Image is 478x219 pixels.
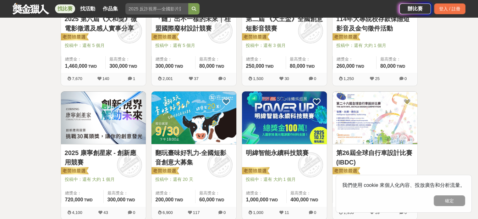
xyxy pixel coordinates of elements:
[343,76,354,81] span: 1,250
[284,76,289,81] span: 30
[72,76,82,81] span: 7,670
[129,64,137,69] span: TWD
[55,4,75,13] a: 找比賽
[107,197,126,202] span: 300,000
[125,3,188,14] input: 2025 反詐視界—全國影片競賽
[404,210,407,215] span: 0
[199,56,233,62] span: 最高獎金：
[375,76,379,81] span: 25
[156,197,174,202] span: 200,000
[156,56,191,62] span: 總獎金：
[151,91,236,144] img: Cover Image
[155,14,233,33] a: 「鏈」出不一樣的未來｜桂盟國際廢材設計競賽
[223,210,226,215] span: 0
[174,64,183,69] span: TWD
[242,91,327,144] img: Cover Image
[155,148,233,167] a: 翻玩臺味好乳力-全國短影音創意大募集
[246,14,323,33] a: 第二屆 《大王盃》全國創意短影音競賽
[336,148,414,167] a: 第26屆全球自行車設計比賽(IBDC)
[310,198,318,202] span: TWD
[331,33,360,42] img: 老闆娘嚴選
[60,167,89,176] img: 老闆娘嚴選
[65,42,142,49] span: 投稿中：還有 5 個月
[155,176,233,183] span: 投稿中：還有 20 天
[61,91,146,144] img: Cover Image
[65,176,142,183] span: 投稿中：還有 大約 1 個月
[65,148,142,167] a: 2025 康寧創星家 - 創新應用競賽
[102,76,109,81] span: 140
[246,148,323,158] a: 明緯智能永續科技競賽
[65,197,83,202] span: 720,000
[306,64,315,69] span: TWD
[241,167,270,176] img: 老闆娘嚴選
[65,14,142,33] a: 2025 第六屆《大和獎》微電影徵選及感人實事分享
[332,91,417,144] img: Cover Image
[269,198,278,202] span: TWD
[193,210,200,215] span: 117
[253,210,263,215] span: 1,000
[375,210,379,215] span: 39
[109,56,142,62] span: 最高獎金：
[331,167,360,176] img: 老闆娘嚴選
[342,182,465,188] span: 我們使用 cookie 來個人化內容、投放廣告和分析流量。
[65,63,87,69] span: 1,460,000
[290,190,323,196] span: 最高獎金：
[246,197,268,202] span: 1,000,000
[246,42,323,49] span: 投稿中：還有 3 個月
[397,64,405,69] span: TWD
[284,210,289,215] span: 11
[199,190,233,196] span: 最高獎金：
[246,63,264,69] span: 250,000
[434,3,465,14] div: 登入 / 註冊
[126,198,135,202] span: TWD
[109,63,128,69] span: 300,000
[290,63,305,69] span: 80,000
[156,190,191,196] span: 總獎金：
[65,56,102,62] span: 總獎金：
[399,3,431,14] a: 辦比賽
[72,210,82,215] span: 4,100
[133,76,135,81] span: 1
[88,64,97,69] span: TWD
[199,197,215,202] span: 60,000
[380,56,414,62] span: 最高獎金：
[150,167,179,176] img: 老闆娘嚴選
[84,198,92,202] span: TWD
[290,197,309,202] span: 400,000
[246,56,282,62] span: 總獎金：
[155,42,233,49] span: 投稿中：還有 5 個月
[107,190,142,196] span: 最高獎金：
[162,210,173,215] span: 6,900
[216,64,224,69] span: TWD
[336,14,414,33] a: 114年大專院校存款保險短影音及金句徵件活動
[337,56,372,62] span: 總獎金：
[253,76,263,81] span: 1,500
[133,210,135,215] span: 0
[241,33,270,42] img: 老闆娘嚴選
[174,198,183,202] span: TWD
[223,76,226,81] span: 0
[337,63,355,69] span: 260,000
[314,210,316,215] span: 0
[162,76,173,81] span: 2,001
[336,42,414,49] span: 投稿中：還有 大約 1 個月
[434,195,465,206] button: 確定
[216,198,224,202] span: TWD
[246,176,323,183] span: 投稿中：還有 大約 1 個月
[380,63,396,69] span: 80,000
[314,76,316,81] span: 0
[78,4,98,13] a: 找活動
[150,33,179,42] img: 老闆娘嚴選
[343,210,354,215] span: 1,950
[60,33,89,42] img: 老闆娘嚴選
[103,210,108,215] span: 43
[246,190,283,196] span: 總獎金：
[65,190,100,196] span: 總獎金：
[199,63,215,69] span: 80,000
[355,64,364,69] span: TWD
